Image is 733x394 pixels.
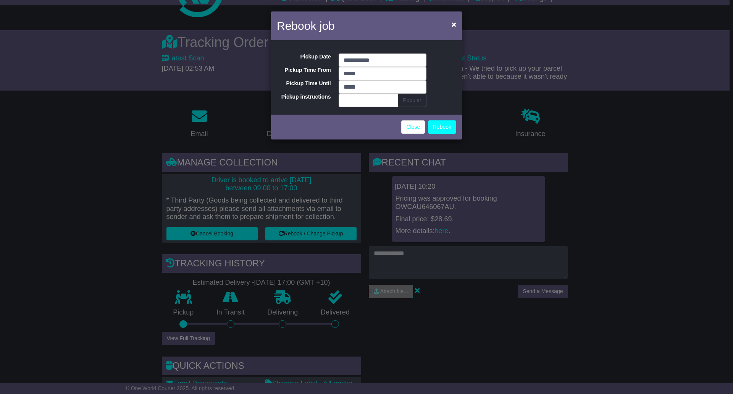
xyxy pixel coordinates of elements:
[271,94,335,100] label: Pickup instructions
[428,120,456,134] button: Rebook
[271,67,335,73] label: Pickup Time From
[452,20,456,29] span: ×
[271,54,335,60] label: Pickup Date
[398,94,426,107] button: Popular
[271,80,335,87] label: Pickup Time Until
[401,120,425,134] a: Close
[448,16,460,32] button: Close
[277,17,335,34] h4: Rebook job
